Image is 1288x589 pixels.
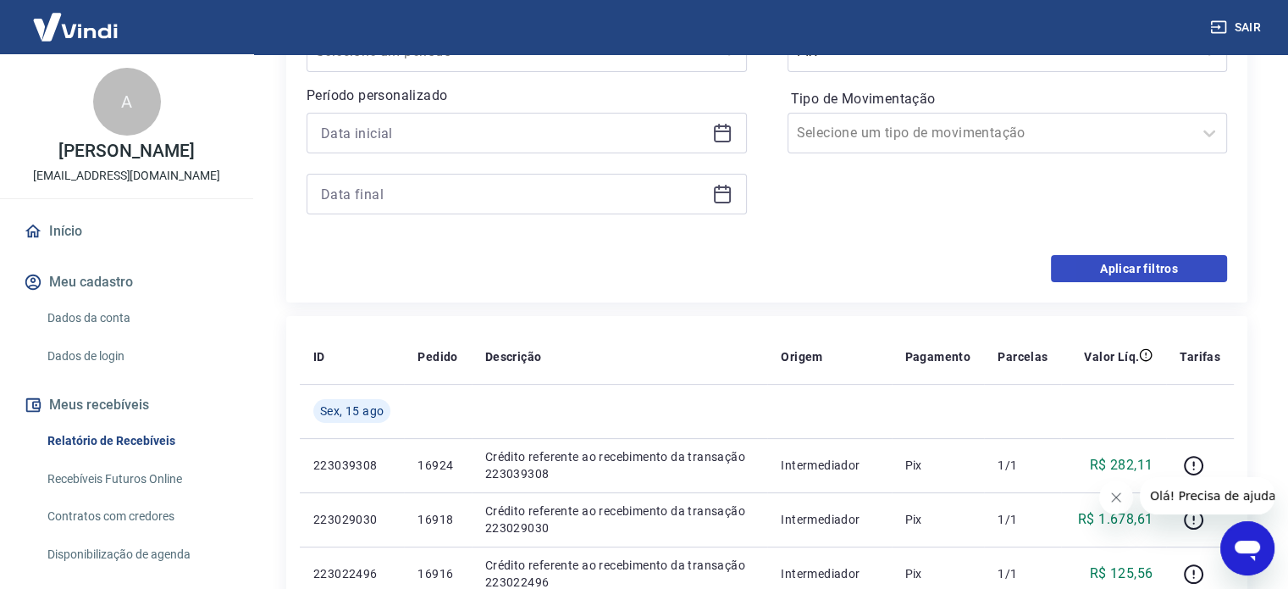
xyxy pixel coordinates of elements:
input: Data inicial [321,120,705,146]
a: Contratos com credores [41,499,233,534]
p: 1/1 [998,457,1048,474]
p: Período personalizado [307,86,747,106]
a: Início [20,213,233,250]
p: Parcelas [998,348,1048,365]
label: Tipo de Movimentação [791,89,1224,109]
a: Dados de login [41,339,233,374]
p: 16916 [417,565,457,582]
p: Origem [781,348,822,365]
p: Descrição [485,348,542,365]
span: Olá! Precisa de ajuda? [10,12,142,25]
button: Aplicar filtros [1051,255,1227,282]
button: Sair [1207,12,1268,43]
p: R$ 1.678,61 [1078,509,1153,530]
p: Pagamento [905,348,971,365]
p: 16918 [417,511,457,528]
p: 1/1 [998,565,1048,582]
p: Pix [905,565,971,582]
p: 1/1 [998,511,1048,528]
iframe: Botão para abrir a janela de mensagens [1220,521,1274,575]
p: R$ 125,56 [1090,564,1153,584]
p: R$ 282,11 [1090,455,1153,475]
p: Crédito referente ao recebimento da transação 223039308 [485,448,754,482]
p: Intermediador [781,511,877,528]
p: Valor Líq. [1084,348,1139,365]
div: A [93,68,161,136]
p: 16924 [417,457,457,474]
p: 223022496 [313,565,390,582]
iframe: Fechar mensagem [1099,481,1133,514]
p: Crédito referente ao recebimento da transação 223029030 [485,503,754,536]
p: 223029030 [313,511,390,528]
p: Intermediador [781,565,877,582]
a: Disponibilização de agenda [41,537,233,572]
img: Vindi [20,1,130,53]
p: Intermediador [781,457,877,474]
a: Recebíveis Futuros Online [41,462,233,497]
p: [PERSON_NAME] [58,142,194,160]
button: Meu cadastro [20,264,233,301]
input: Data final [321,181,705,207]
p: Tarifas [1180,348,1220,365]
p: Pedido [417,348,457,365]
p: ID [313,348,325,365]
p: 223039308 [313,457,390,474]
button: Meus recebíveis [20,386,233,424]
p: Pix [905,457,971,474]
a: Dados da conta [41,301,233,336]
p: [EMAIL_ADDRESS][DOMAIN_NAME] [33,167,220,185]
a: Relatório de Recebíveis [41,424,233,458]
p: Pix [905,511,971,528]
span: Sex, 15 ago [320,403,384,420]
iframe: Mensagem da empresa [1140,477,1274,514]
